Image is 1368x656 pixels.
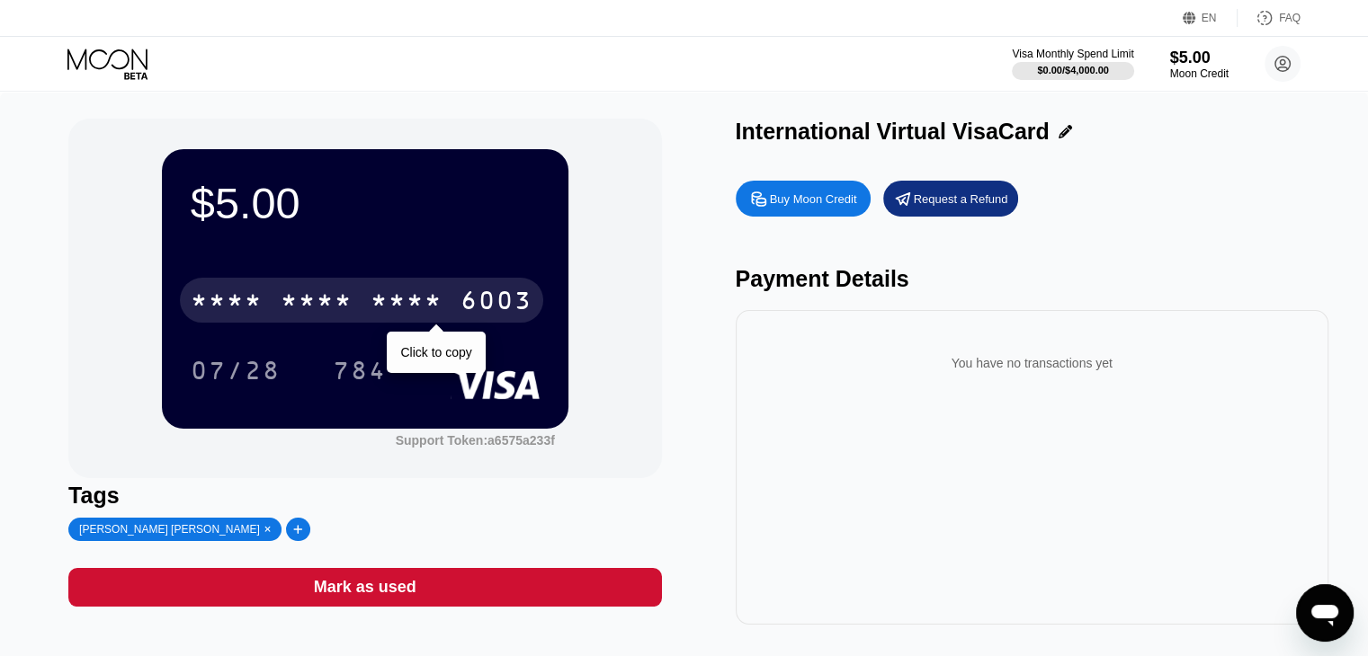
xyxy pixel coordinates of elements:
div: Mark as used [314,577,416,598]
div: Visa Monthly Spend Limit$0.00/$4,000.00 [1012,48,1133,80]
div: 784 [333,359,387,387]
div: Click to copy [400,345,471,359]
div: Support Token: a6575a233f [396,433,555,448]
div: $5.00Moon Credit [1170,49,1229,80]
div: 6003 [460,288,532,317]
div: Support Token:a6575a233f [396,433,555,448]
div: Request a Refund [914,191,1008,207]
div: Moon Credit [1170,67,1229,80]
div: $5.00 [1170,49,1229,67]
div: FAQ [1238,9,1301,27]
div: $0.00 / $4,000.00 [1037,65,1109,75]
div: Request a Refund [883,181,1018,217]
div: Buy Moon Credit [736,181,871,217]
div: 784 [319,348,400,393]
div: You have no transactions yet [750,338,1314,388]
div: EN [1183,9,1238,27]
div: Buy Moon Credit [770,191,857,207]
div: FAQ [1279,12,1301,24]
div: [PERSON_NAME] [PERSON_NAME] [79,523,260,536]
div: Tags [68,483,661,509]
iframe: Button to launch messaging window [1296,584,1354,642]
div: $5.00 [191,178,540,228]
div: Payment Details [736,266,1328,292]
div: Mark as used [68,568,661,607]
div: Visa Monthly Spend Limit [1012,48,1133,60]
div: 07/28 [177,348,294,393]
div: 07/28 [191,359,281,387]
div: International Virtual VisaCard [736,119,1050,145]
div: EN [1202,12,1217,24]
